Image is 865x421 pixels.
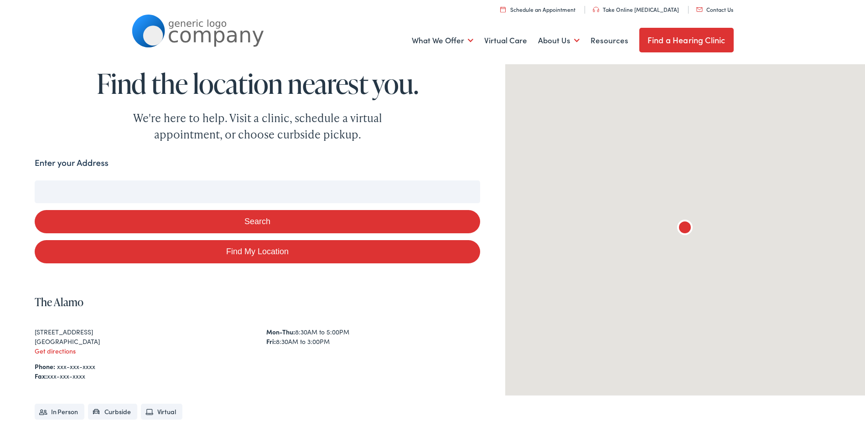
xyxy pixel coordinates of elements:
strong: Fri: [266,337,276,346]
h1: Find the location nearest you. [35,68,480,98]
a: Virtual Care [484,24,527,57]
div: We're here to help. Visit a clinic, schedule a virtual appointment, or choose curbside pickup. [112,110,404,143]
li: Curbside [88,404,137,420]
a: Resources [590,24,628,57]
a: Take Online [MEDICAL_DATA] [593,5,679,13]
strong: Fax: [35,371,47,380]
a: Get directions [35,346,76,355]
a: Schedule an Appointment [500,5,575,13]
a: The Alamo [35,294,83,309]
div: xxx-xxx-xxxx [35,371,480,381]
div: [STREET_ADDRESS] [35,327,249,337]
a: xxx-xxx-xxxx [57,362,95,371]
a: Find a Hearing Clinic [639,28,734,52]
input: Enter your address or zip code [35,180,480,203]
img: utility icon [500,6,506,12]
div: [GEOGRAPHIC_DATA] [35,337,249,346]
a: Contact Us [696,5,733,13]
a: Find My Location [35,240,480,263]
div: 8:30AM to 5:00PM 8:30AM to 3:00PM [266,327,480,346]
img: utility icon [696,7,703,12]
label: Enter your Address [35,156,109,169]
div: The Alamo [674,218,696,240]
img: utility icon [593,7,599,12]
a: What We Offer [412,24,473,57]
button: Search [35,210,480,233]
li: In Person [35,404,84,420]
li: Virtual [141,404,182,420]
strong: Mon-Thu: [266,327,295,336]
strong: Phone: [35,362,55,371]
a: About Us [538,24,580,57]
